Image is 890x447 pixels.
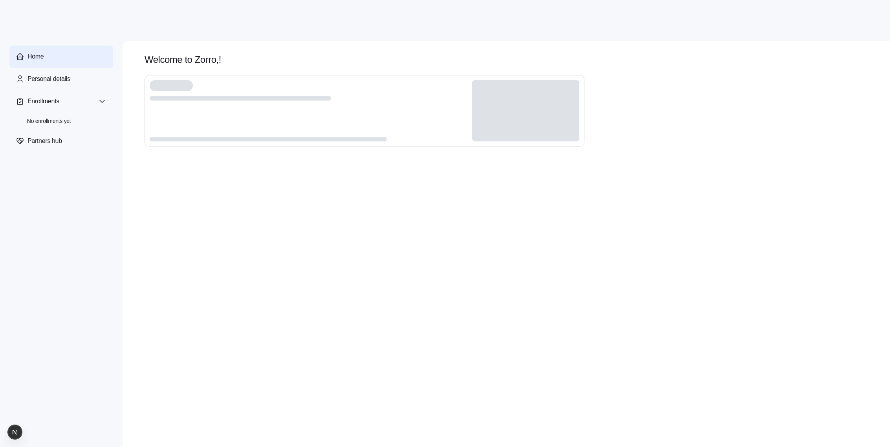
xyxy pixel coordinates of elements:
span: Personal details [27,74,70,84]
h1: Welcome to Zorro, ! [145,53,865,66]
span: Enrollments [27,97,59,106]
span: Partners hub [27,136,62,146]
span: No enrollments yet [27,117,71,125]
span: Home [27,52,44,62]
